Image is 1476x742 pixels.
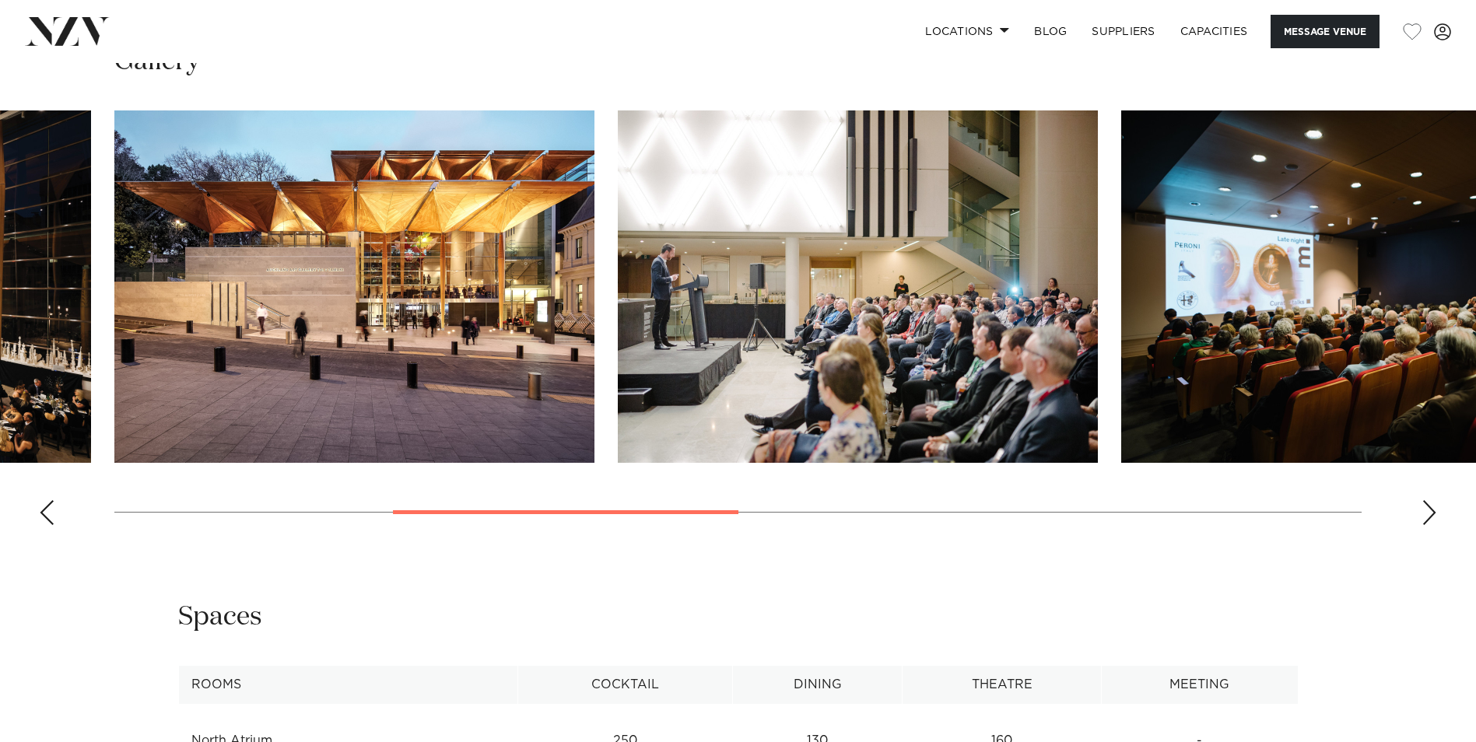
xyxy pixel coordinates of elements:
th: Dining [733,666,903,704]
th: Meeting [1101,666,1298,704]
button: Message Venue [1271,15,1380,48]
img: nzv-logo.png [25,17,110,45]
th: Theatre [903,666,1101,704]
swiper-slide: 4 / 9 [618,110,1098,463]
a: SUPPLIERS [1079,15,1167,48]
a: Capacities [1168,15,1260,48]
a: Locations [913,15,1022,48]
th: Cocktail [518,666,733,704]
th: Rooms [178,666,518,704]
h2: Spaces [178,600,262,635]
swiper-slide: 3 / 9 [114,110,594,463]
a: BLOG [1022,15,1079,48]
